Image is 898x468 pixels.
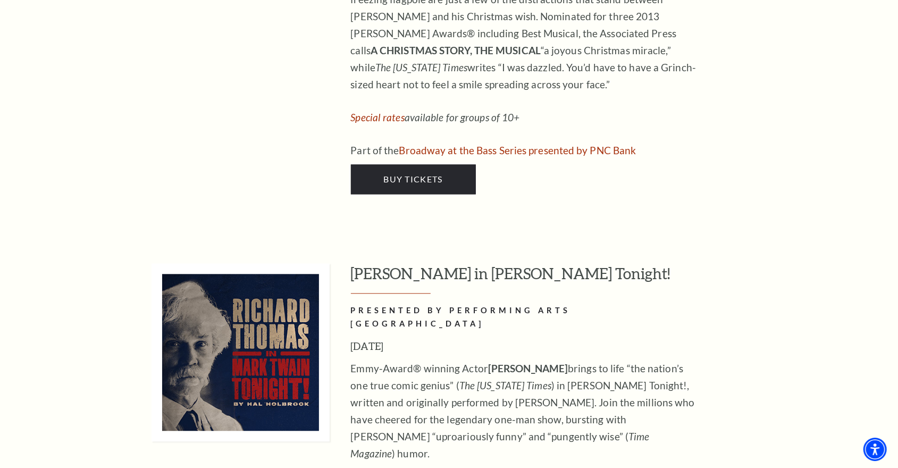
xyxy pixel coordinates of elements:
[459,379,551,391] em: The [US_STATE] Times
[351,263,779,294] h3: [PERSON_NAME] in [PERSON_NAME] Tonight!
[399,144,636,156] a: Broadway at the Bass Series presented by PNC Bank
[863,438,887,461] div: Accessibility Menu
[375,61,467,73] em: The [US_STATE] Times
[351,142,696,159] p: Part of the
[488,362,568,374] strong: [PERSON_NAME]
[152,263,330,441] img: Richard Thomas in Mark Twain Tonight!
[351,304,696,331] h2: PRESENTED BY PERFORMING ARTS [GEOGRAPHIC_DATA]
[383,174,442,184] span: Buy Tickets
[351,164,476,194] a: Buy Tickets
[351,360,696,462] p: Emmy-Award® winning Actor brings to life “the nation’s one true comic genius” ( ) in [PERSON_NAME...
[371,44,541,56] strong: A CHRISTMAS STORY, THE MUSICAL
[351,430,650,459] em: Time Magazine
[351,111,520,123] em: available for groups of 10+
[351,111,405,123] a: Special rates
[351,338,696,355] h3: [DATE]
